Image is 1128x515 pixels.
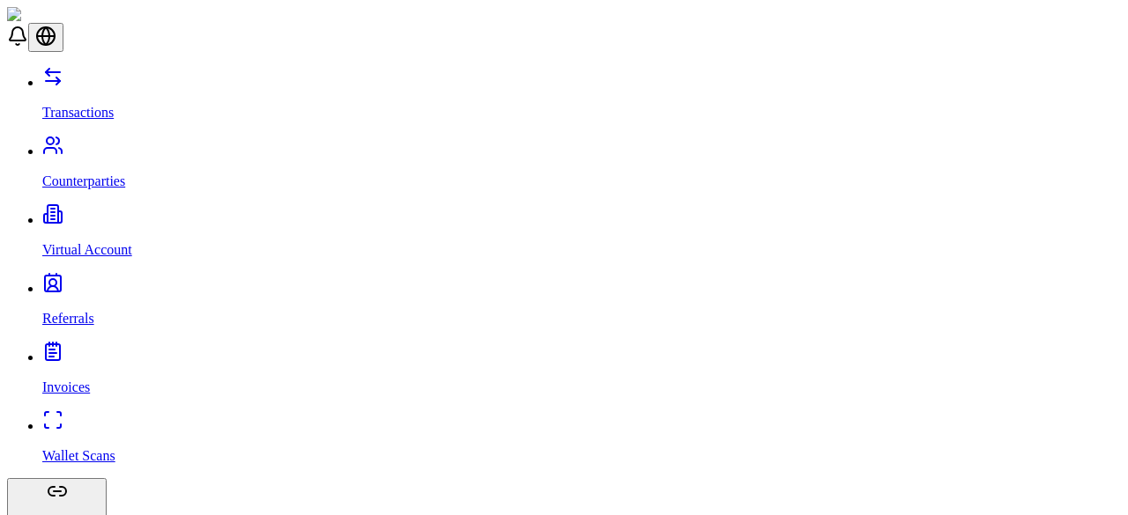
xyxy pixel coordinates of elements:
[7,7,112,23] img: ShieldPay Logo
[42,311,1121,327] p: Referrals
[42,448,1121,464] p: Wallet Scans
[42,418,1121,464] a: Wallet Scans
[42,212,1121,258] a: Virtual Account
[42,143,1121,189] a: Counterparties
[42,75,1121,121] a: Transactions
[42,281,1121,327] a: Referrals
[42,105,1121,121] p: Transactions
[42,349,1121,395] a: Invoices
[42,379,1121,395] p: Invoices
[42,242,1121,258] p: Virtual Account
[42,173,1121,189] p: Counterparties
